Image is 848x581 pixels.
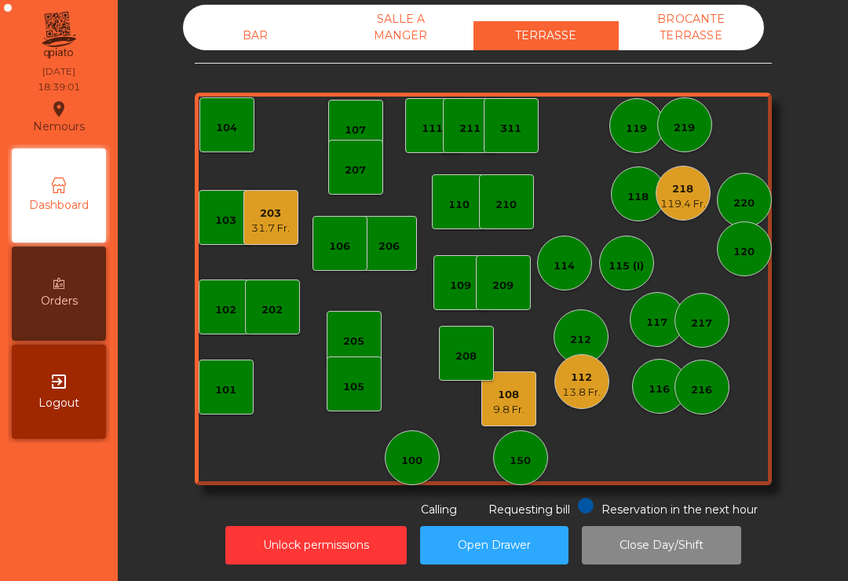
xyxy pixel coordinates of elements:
div: 100 [401,453,422,469]
div: 219 [674,120,695,136]
div: 13.8 Fr. [562,385,601,400]
i: location_on [49,100,68,119]
i: exit_to_app [49,372,68,391]
div: 115 (I) [609,258,644,274]
div: 117 [646,315,667,331]
div: 150 [510,453,531,469]
div: 216 [691,382,712,398]
div: 202 [261,302,283,318]
button: Open Drawer [420,526,568,565]
button: Unlock permissions [225,526,407,565]
div: [DATE] [42,64,75,79]
div: 211 [459,121,481,137]
div: BAR [183,21,328,50]
div: 311 [500,121,521,137]
div: 108 [493,387,525,403]
span: Reservation in the next hour [601,502,758,517]
div: 118 [627,189,649,205]
div: 206 [378,239,400,254]
div: 105 [343,379,364,395]
div: Nemours [33,97,85,137]
div: 116 [649,382,670,397]
div: 18:39:01 [38,80,80,94]
div: 218 [660,181,706,197]
div: BROCANTE TERRASSE [619,5,764,50]
div: 209 [492,278,514,294]
div: 207 [345,163,366,178]
div: 111 [422,121,443,137]
div: 9.8 Fr. [493,402,525,418]
div: 119.4 Fr. [660,196,706,212]
div: 102 [215,302,236,318]
div: 205 [343,334,364,349]
div: 210 [495,197,517,213]
button: Close Day/Shift [582,526,741,565]
div: 101 [215,382,236,398]
div: 112 [562,370,601,386]
div: 203 [251,206,290,221]
div: 217 [691,316,712,331]
div: 109 [450,278,471,294]
div: 119 [626,121,647,137]
div: 120 [733,244,755,260]
div: 103 [215,213,236,228]
div: 220 [733,195,755,211]
div: TERRASSE [473,21,619,50]
div: 104 [216,120,237,136]
span: Dashboard [29,197,89,214]
div: 208 [455,349,477,364]
div: SALLE A MANGER [328,5,473,50]
div: 107 [345,122,366,138]
div: 31.7 Fr. [251,221,290,236]
span: Orders [41,293,78,309]
div: 106 [329,239,350,254]
img: qpiato [39,8,78,63]
span: Logout [38,395,79,411]
div: 114 [554,258,575,274]
span: Calling [421,502,457,517]
div: 212 [570,332,591,348]
div: 110 [448,197,470,213]
span: Requesting bill [488,502,570,517]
